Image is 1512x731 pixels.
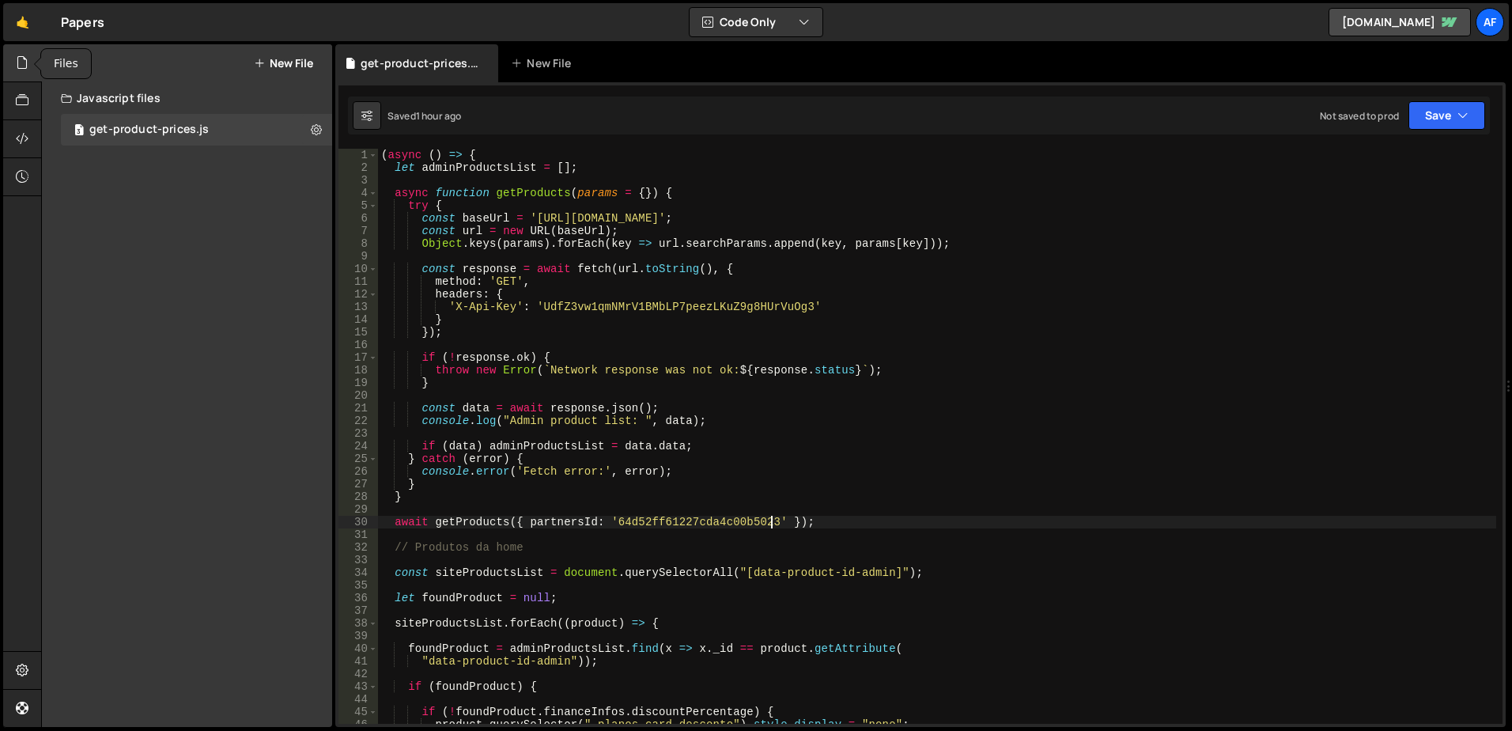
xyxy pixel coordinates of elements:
[338,478,378,490] div: 27
[338,288,378,301] div: 12
[338,174,378,187] div: 3
[74,125,84,138] span: 3
[338,453,378,465] div: 25
[338,592,378,604] div: 36
[690,8,822,36] button: Code Only
[338,630,378,642] div: 39
[338,554,378,566] div: 33
[1476,8,1504,36] a: Af
[338,351,378,364] div: 17
[338,528,378,541] div: 31
[1329,8,1471,36] a: [DOMAIN_NAME]
[338,339,378,351] div: 16
[338,617,378,630] div: 38
[416,109,462,123] div: 1 hour ago
[338,237,378,250] div: 8
[338,718,378,731] div: 46
[338,541,378,554] div: 32
[361,55,479,71] div: get-product-prices.js
[338,579,378,592] div: 35
[338,149,378,161] div: 1
[338,326,378,339] div: 15
[338,655,378,668] div: 41
[338,364,378,377] div: 18
[338,275,378,288] div: 11
[338,263,378,275] div: 10
[338,389,378,402] div: 20
[338,402,378,415] div: 21
[338,161,378,174] div: 2
[61,13,104,32] div: Papers
[338,415,378,427] div: 22
[338,642,378,655] div: 40
[338,706,378,718] div: 45
[338,490,378,503] div: 28
[1408,101,1485,130] button: Save
[338,668,378,680] div: 42
[338,187,378,199] div: 4
[338,516,378,528] div: 30
[338,503,378,516] div: 29
[338,427,378,440] div: 23
[338,440,378,453] div: 24
[338,604,378,617] div: 37
[338,693,378,706] div: 44
[338,212,378,225] div: 6
[338,465,378,478] div: 26
[338,377,378,389] div: 19
[338,301,378,313] div: 13
[338,250,378,263] div: 9
[338,225,378,237] div: 7
[338,199,378,212] div: 5
[338,566,378,579] div: 34
[1320,109,1399,123] div: Not saved to prod
[3,3,42,41] a: 🤙
[511,55,577,71] div: New File
[89,123,209,137] div: get-product-prices.js
[338,313,378,326] div: 14
[254,57,313,70] button: New File
[61,114,332,146] div: 17080/47025.js
[387,109,461,123] div: Saved
[42,82,332,114] div: Javascript files
[41,49,91,78] div: Files
[338,680,378,693] div: 43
